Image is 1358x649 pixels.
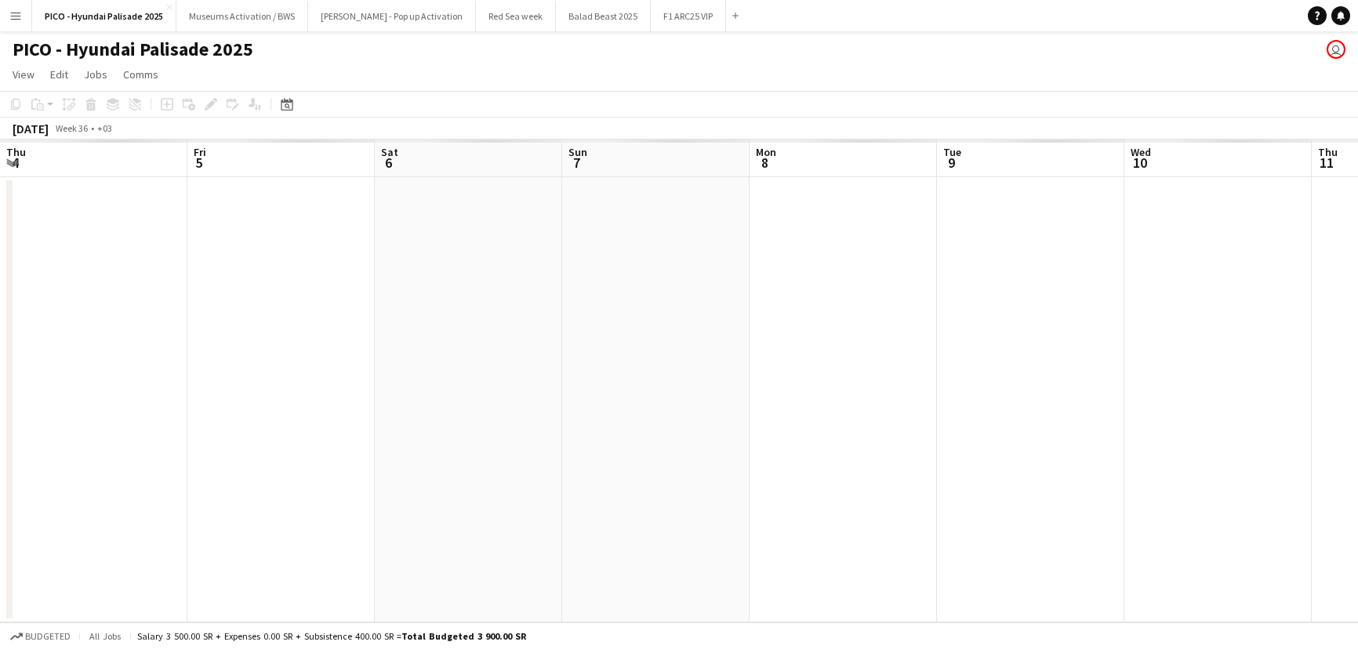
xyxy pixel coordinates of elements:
[379,154,398,172] span: 6
[1128,154,1151,172] span: 10
[84,67,107,82] span: Jobs
[941,154,961,172] span: 9
[1131,145,1151,159] span: Wed
[566,154,587,172] span: 7
[556,1,651,31] button: Balad Beast 2025
[651,1,726,31] button: F1 ARC25 VIP
[13,121,49,136] div: [DATE]
[4,154,26,172] span: 4
[194,145,206,159] span: Fri
[13,38,253,61] h1: PICO - Hyundai Palisade 2025
[123,67,158,82] span: Comms
[756,145,776,159] span: Mon
[568,145,587,159] span: Sun
[943,145,961,159] span: Tue
[117,64,165,85] a: Comms
[6,64,41,85] a: View
[1318,145,1338,159] span: Thu
[753,154,776,172] span: 8
[97,122,112,134] div: +03
[476,1,556,31] button: Red Sea week
[1327,40,1345,59] app-user-avatar: Salman AlQurni
[13,67,34,82] span: View
[401,630,526,642] span: Total Budgeted 3 900.00 SR
[44,64,74,85] a: Edit
[176,1,308,31] button: Museums Activation / BWS
[191,154,206,172] span: 5
[86,630,124,642] span: All jobs
[32,1,176,31] button: PICO - Hyundai Palisade 2025
[25,631,71,642] span: Budgeted
[137,630,526,642] div: Salary 3 500.00 SR + Expenses 0.00 SR + Subsistence 400.00 SR =
[78,64,114,85] a: Jobs
[308,1,476,31] button: [PERSON_NAME] - Pop up Activation
[50,67,68,82] span: Edit
[8,628,73,645] button: Budgeted
[1316,154,1338,172] span: 11
[52,122,91,134] span: Week 36
[6,145,26,159] span: Thu
[381,145,398,159] span: Sat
